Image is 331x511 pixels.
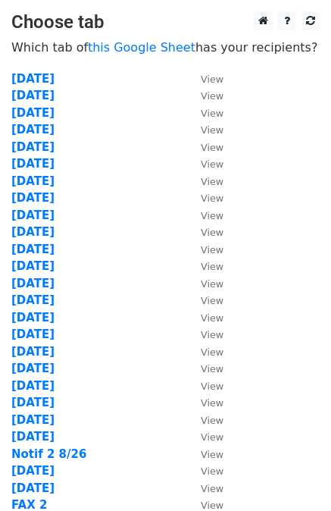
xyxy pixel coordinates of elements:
[186,140,223,154] a: View
[201,90,223,102] small: View
[186,123,223,136] a: View
[201,431,223,443] small: View
[11,106,55,120] a: [DATE]
[11,191,55,205] a: [DATE]
[186,430,223,444] a: View
[186,464,223,478] a: View
[11,11,320,33] h3: Choose tab
[11,464,55,478] a: [DATE]
[88,40,195,55] a: this Google Sheet
[11,123,55,136] a: [DATE]
[186,225,223,239] a: View
[201,500,223,511] small: View
[186,277,223,290] a: View
[201,397,223,409] small: View
[201,415,223,426] small: View
[11,311,55,324] a: [DATE]
[11,243,55,256] a: [DATE]
[201,346,223,358] small: View
[11,259,55,273] a: [DATE]
[186,106,223,120] a: View
[11,174,55,188] a: [DATE]
[186,328,223,341] a: View
[201,142,223,153] small: View
[11,89,55,102] a: [DATE]
[201,466,223,477] small: View
[186,293,223,307] a: View
[11,396,55,409] a: [DATE]
[186,174,223,188] a: View
[11,140,55,154] a: [DATE]
[186,259,223,273] a: View
[201,108,223,119] small: View
[186,413,223,427] a: View
[201,295,223,306] small: View
[186,447,223,461] a: View
[11,362,55,375] a: [DATE]
[201,261,223,272] small: View
[201,381,223,392] small: View
[11,328,55,341] a: [DATE]
[201,124,223,136] small: View
[201,158,223,170] small: View
[186,89,223,102] a: View
[186,72,223,86] a: View
[11,208,55,222] a: [DATE]
[201,176,223,187] small: View
[201,449,223,460] small: View
[201,74,223,85] small: View
[201,210,223,221] small: View
[11,430,55,444] a: [DATE]
[201,278,223,290] small: View
[186,191,223,205] a: View
[186,311,223,324] a: View
[186,243,223,256] a: View
[11,447,86,461] a: Notif 2 8/26
[186,379,223,393] a: View
[11,379,55,393] a: [DATE]
[201,483,223,494] small: View
[201,363,223,375] small: View
[11,157,55,171] a: [DATE]
[11,413,55,427] a: [DATE]
[11,481,55,495] a: [DATE]
[11,345,55,359] a: [DATE]
[11,39,320,55] p: Which tab of has your recipients?
[186,345,223,359] a: View
[201,329,223,340] small: View
[186,362,223,375] a: View
[201,312,223,324] small: View
[11,225,55,239] a: [DATE]
[11,72,55,86] a: [DATE]
[201,193,223,204] small: View
[11,293,55,307] a: [DATE]
[201,244,223,255] small: View
[186,396,223,409] a: View
[201,227,223,238] small: View
[11,277,55,290] a: [DATE]
[186,208,223,222] a: View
